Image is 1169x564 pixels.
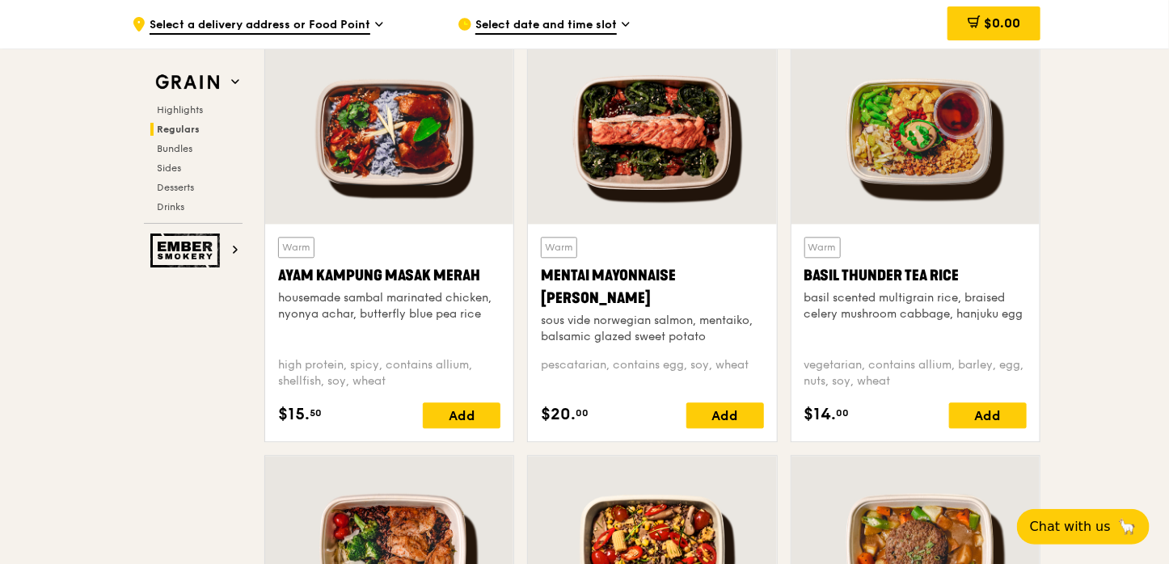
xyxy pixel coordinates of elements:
[157,124,200,135] span: Regulars
[804,264,1027,287] div: Basil Thunder Tea Rice
[423,402,500,428] div: Add
[1117,517,1137,537] span: 🦙
[686,402,764,428] div: Add
[576,406,589,419] span: 00
[278,402,310,427] span: $15.
[804,237,841,258] div: Warm
[310,406,322,419] span: 50
[278,237,314,258] div: Warm
[150,17,370,35] span: Select a delivery address or Food Point
[150,68,225,97] img: Grain web logo
[949,402,1027,428] div: Add
[804,357,1027,389] div: vegetarian, contains allium, barley, egg, nuts, soy, wheat
[278,264,500,287] div: Ayam Kampung Masak Merah
[541,313,763,345] div: sous vide norwegian salmon, mentaiko, balsamic glazed sweet potato
[157,182,194,193] span: Desserts
[150,234,225,267] img: Ember Smokery web logo
[984,15,1020,31] span: $0.00
[541,357,763,389] div: pescatarian, contains egg, soy, wheat
[157,143,192,154] span: Bundles
[804,402,837,427] span: $14.
[541,264,763,309] div: Mentai Mayonnaise [PERSON_NAME]
[837,406,850,419] span: 00
[475,17,617,35] span: Select date and time slot
[157,104,203,116] span: Highlights
[157,201,184,213] span: Drinks
[541,237,577,258] div: Warm
[157,162,181,174] span: Sides
[278,357,500,389] div: high protein, spicy, contains allium, shellfish, soy, wheat
[804,290,1027,322] div: basil scented multigrain rice, braised celery mushroom cabbage, hanjuku egg
[541,402,576,427] span: $20.
[278,290,500,322] div: housemade sambal marinated chicken, nyonya achar, butterfly blue pea rice
[1030,517,1111,537] span: Chat with us
[1017,509,1150,545] button: Chat with us🦙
